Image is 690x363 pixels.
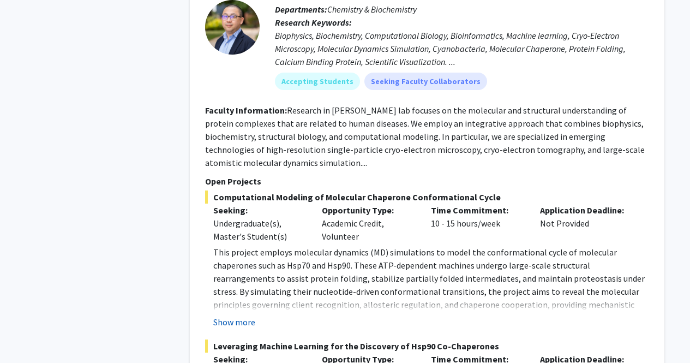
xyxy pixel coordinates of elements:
[205,175,649,188] p: Open Projects
[327,4,417,15] span: Chemistry & Biochemistry
[205,340,649,353] span: Leveraging Machine Learning for the Discovery of Hsp90 Co-Chaperones
[275,29,649,68] div: Biophysics, Biochemistry, Computational Biology, Bioinformatics, Machine learning, Cryo-Electron ...
[213,204,306,217] p: Seeking:
[213,246,649,337] p: This project employs molecular dynamics (MD) simulations to model the conformational cycle of mol...
[431,204,524,217] p: Time Commitment:
[275,4,327,15] b: Departments:
[213,316,255,329] button: Show more
[364,73,487,90] mat-chip: Seeking Faculty Collaborators
[275,17,352,28] b: Research Keywords:
[532,204,641,243] div: Not Provided
[322,204,415,217] p: Opportunity Type:
[423,204,532,243] div: 10 - 15 hours/week
[314,204,423,243] div: Academic Credit, Volunteer
[205,105,287,116] b: Faculty Information:
[275,73,360,90] mat-chip: Accepting Students
[540,204,633,217] p: Application Deadline:
[213,217,306,243] div: Undergraduate(s), Master's Student(s)
[205,105,645,168] fg-read-more: Research in [PERSON_NAME] lab focuses on the molecular and structural understanding of protein co...
[205,191,649,204] span: Computational Modeling of Molecular Chaperone Conformational Cycle
[8,314,46,355] iframe: Chat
